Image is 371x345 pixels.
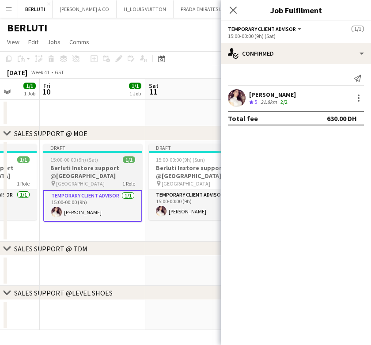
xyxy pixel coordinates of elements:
[25,36,42,48] a: Edit
[44,36,64,48] a: Jobs
[14,288,113,297] div: SALES SUPPORT @LEVEL SHOES
[42,87,50,97] span: 10
[149,144,248,151] div: Draft
[129,90,141,97] div: 1 Job
[149,190,248,220] app-card-role: Temporary Client Advisor1/115:00-00:00 (9h)[PERSON_NAME]
[123,156,135,163] span: 1/1
[17,156,30,163] span: 1/1
[327,114,357,123] div: 630.00 DH
[221,4,371,16] h3: Job Fulfilment
[50,156,98,163] span: 15:00-00:00 (9h) (Sat)
[149,144,248,220] app-job-card: Draft15:00-00:00 (9h) (Sun)1/1Berluti Instore support @[GEOGRAPHIC_DATA] [GEOGRAPHIC_DATA]1 RoleT...
[4,36,23,48] a: View
[221,43,371,64] div: Confirmed
[47,38,61,46] span: Jobs
[53,0,117,18] button: [PERSON_NAME] & CO
[24,90,35,97] div: 1 Job
[7,68,27,77] div: [DATE]
[7,38,19,46] span: View
[43,144,142,222] app-job-card: Draft15:00-00:00 (9h) (Sat)1/1Berluti Instore support @[GEOGRAPHIC_DATA] [GEOGRAPHIC_DATA]1 RoleT...
[149,82,159,90] span: Sat
[254,99,257,105] span: 5
[280,99,288,105] app-skills-label: 2/2
[43,164,142,180] h3: Berluti Instore support @[GEOGRAPHIC_DATA]
[149,164,248,180] h3: Berluti Instore support @[GEOGRAPHIC_DATA]
[156,156,205,163] span: 15:00-00:00 (9h) (Sun)
[28,38,38,46] span: Edit
[162,180,210,187] span: [GEOGRAPHIC_DATA]
[43,82,50,90] span: Fri
[228,26,296,32] span: Temporary Client Advisor
[259,99,279,106] div: 21.8km
[129,83,141,89] span: 1/1
[249,91,296,99] div: [PERSON_NAME]
[43,190,142,222] app-card-role: Temporary Client Advisor1/115:00-00:00 (9h)[PERSON_NAME]
[228,26,303,32] button: Temporary Client Advisor
[18,0,53,18] button: BERLUTI
[69,38,89,46] span: Comms
[29,69,51,76] span: Week 41
[23,83,36,89] span: 1/1
[228,114,258,123] div: Total fee
[174,0,235,18] button: PRADA EMIRATES LLC
[43,144,142,151] div: Draft
[122,180,135,187] span: 1 Role
[228,33,364,39] div: 15:00-00:00 (9h) (Sat)
[148,87,159,97] span: 11
[17,180,30,187] span: 1 Role
[352,26,364,32] span: 1/1
[66,36,93,48] a: Comms
[14,244,87,253] div: SALES SUPPORT @ TDM
[117,0,174,18] button: H_LOUIS VUITTON
[14,129,87,138] div: SALES SUPPORT @ MOE
[55,69,64,76] div: GST
[56,180,105,187] span: [GEOGRAPHIC_DATA]
[7,21,47,34] h1: BERLUTI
